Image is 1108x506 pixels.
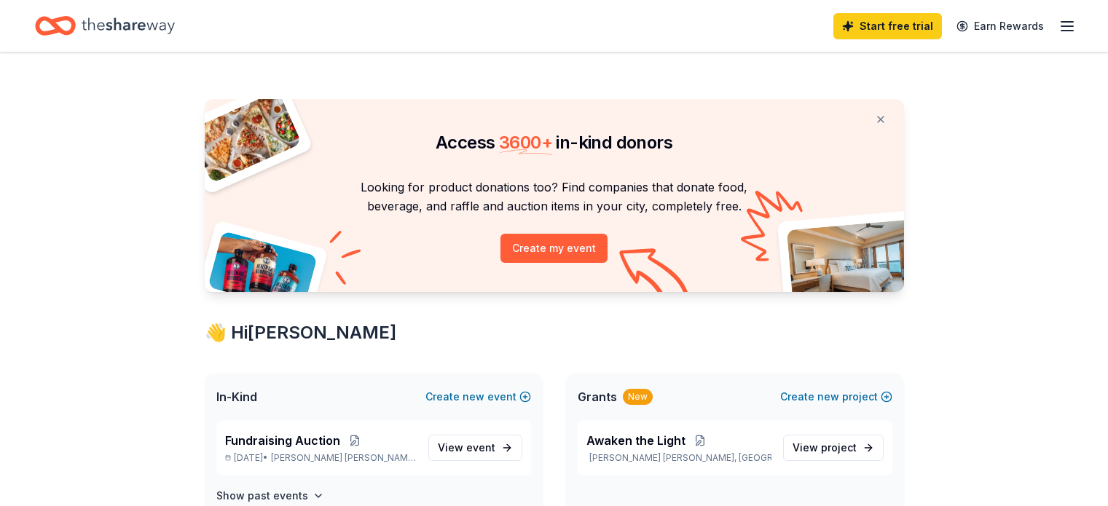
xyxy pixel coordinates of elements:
span: event [466,441,495,454]
span: View [793,439,857,456]
button: Createnewevent [425,388,531,406]
span: Grants [578,388,617,406]
p: [DATE] • [225,452,417,464]
span: Access in-kind donors [436,132,672,153]
button: Createnewproject [780,388,892,406]
a: Earn Rewards [948,13,1053,39]
span: project [821,441,857,454]
div: New [623,389,653,405]
button: Create my event [500,234,608,263]
span: View [438,439,495,456]
a: Start free trial [833,13,942,39]
div: 👋 Hi [PERSON_NAME] [205,321,904,344]
h4: Show past events [216,487,308,505]
span: Awaken the Light [586,432,685,449]
a: View event [428,435,522,461]
span: new [463,388,484,406]
span: In-Kind [216,388,257,406]
button: Show past events [216,487,324,505]
span: Fundraising Auction [225,432,340,449]
img: Pizza [188,90,302,183]
span: 3600 + [499,132,552,153]
p: [PERSON_NAME] [PERSON_NAME], [GEOGRAPHIC_DATA] [586,452,771,464]
a: View project [783,435,884,461]
p: Looking for product donations too? Find companies that donate food, beverage, and raffle and auct... [222,178,887,216]
a: Home [35,9,175,43]
span: new [817,388,839,406]
span: [PERSON_NAME] [PERSON_NAME], [GEOGRAPHIC_DATA] [271,452,417,464]
img: Curvy arrow [619,248,692,303]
